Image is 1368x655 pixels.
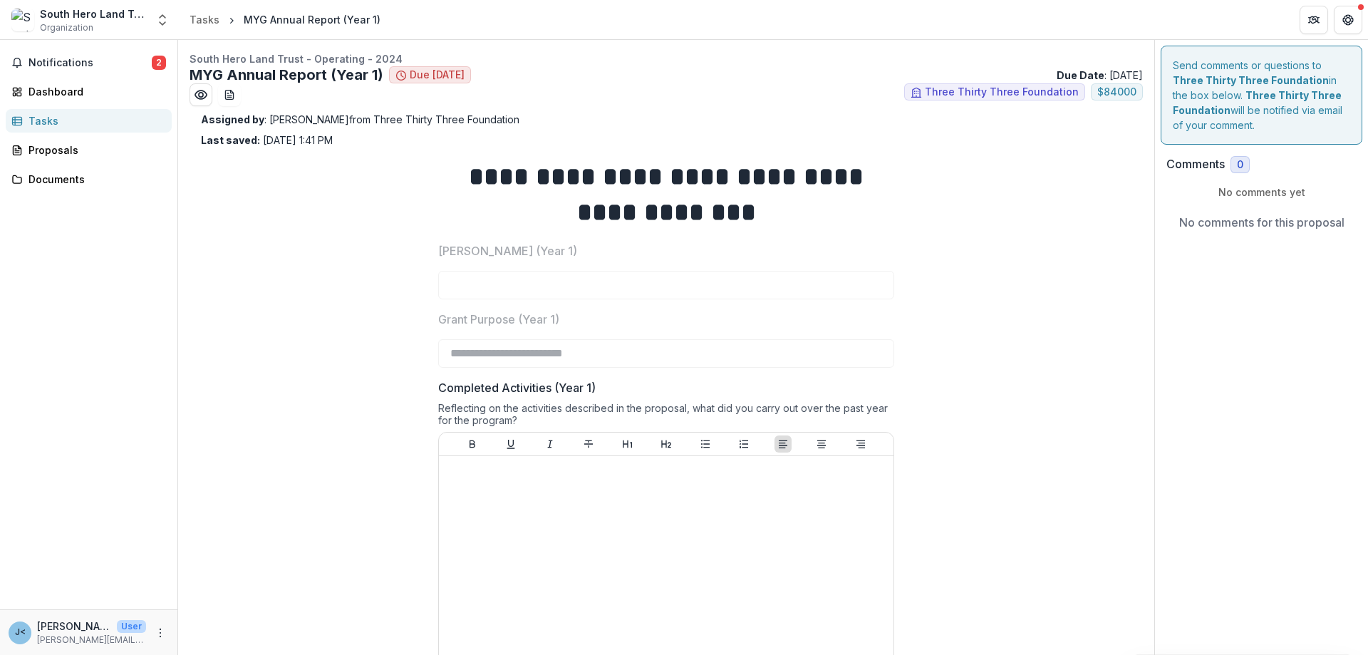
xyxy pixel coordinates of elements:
[1300,6,1328,34] button: Partners
[1057,68,1143,83] p: : [DATE]
[28,57,152,69] span: Notifications
[117,620,146,633] p: User
[1166,185,1357,200] p: No comments yet
[658,435,675,453] button: Heading 2
[152,56,166,70] span: 2
[28,172,160,187] div: Documents
[6,80,172,103] a: Dashboard
[190,66,383,83] h2: MYG Annual Report (Year 1)
[852,435,869,453] button: Align Right
[201,113,264,125] strong: Assigned by
[28,143,160,158] div: Proposals
[619,435,636,453] button: Heading 1
[438,242,577,259] p: [PERSON_NAME] (Year 1)
[464,435,481,453] button: Bold
[201,133,333,148] p: [DATE] 1:41 PM
[190,83,212,106] button: Preview d3742120-03d8-4769-b497-7092e4f8f9a1.pdf
[201,134,260,146] strong: Last saved:
[925,86,1079,98] span: Three Thirty Three Foundation
[1173,89,1342,116] strong: Three Thirty Three Foundation
[580,435,597,453] button: Strike
[1161,46,1362,145] div: Send comments or questions to in the box below. will be notified via email of your comment.
[735,435,752,453] button: Ordered List
[152,624,169,641] button: More
[1097,86,1136,98] span: $ 84000
[1334,6,1362,34] button: Get Help
[6,138,172,162] a: Proposals
[11,9,34,31] img: South Hero Land Trust
[502,435,519,453] button: Underline
[697,435,714,453] button: Bullet List
[6,167,172,191] a: Documents
[410,69,465,81] span: Due [DATE]
[190,51,1143,66] p: South Hero Land Trust - Operating - 2024
[184,9,386,30] nav: breadcrumb
[6,51,172,74] button: Notifications2
[40,6,147,21] div: South Hero Land Trust
[28,113,160,128] div: Tasks
[28,84,160,99] div: Dashboard
[201,112,1131,127] p: : [PERSON_NAME] from Three Thirty Three Foundation
[244,12,380,27] div: MYG Annual Report (Year 1)
[438,402,894,432] div: Reflecting on the activities described in the proposal, what did you carry out over the past year...
[218,83,241,106] button: download-word-button
[774,435,792,453] button: Align Left
[37,619,111,634] p: [PERSON_NAME] <[PERSON_NAME][EMAIL_ADDRESS][DOMAIN_NAME]>
[37,634,146,646] p: [PERSON_NAME][EMAIL_ADDRESS][DOMAIN_NAME]
[40,21,93,34] span: Organization
[1237,159,1243,171] span: 0
[438,311,559,328] p: Grant Purpose (Year 1)
[1166,158,1225,171] h2: Comments
[1173,74,1329,86] strong: Three Thirty Three Foundation
[541,435,559,453] button: Italicize
[15,628,26,637] div: Jenna O'Donnell <jenna@shlt.org>
[152,6,172,34] button: Open entity switcher
[1179,214,1344,231] p: No comments for this proposal
[813,435,830,453] button: Align Center
[190,12,219,27] div: Tasks
[438,379,596,396] p: Completed Activities (Year 1)
[1057,69,1104,81] strong: Due Date
[6,109,172,133] a: Tasks
[184,9,225,30] a: Tasks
